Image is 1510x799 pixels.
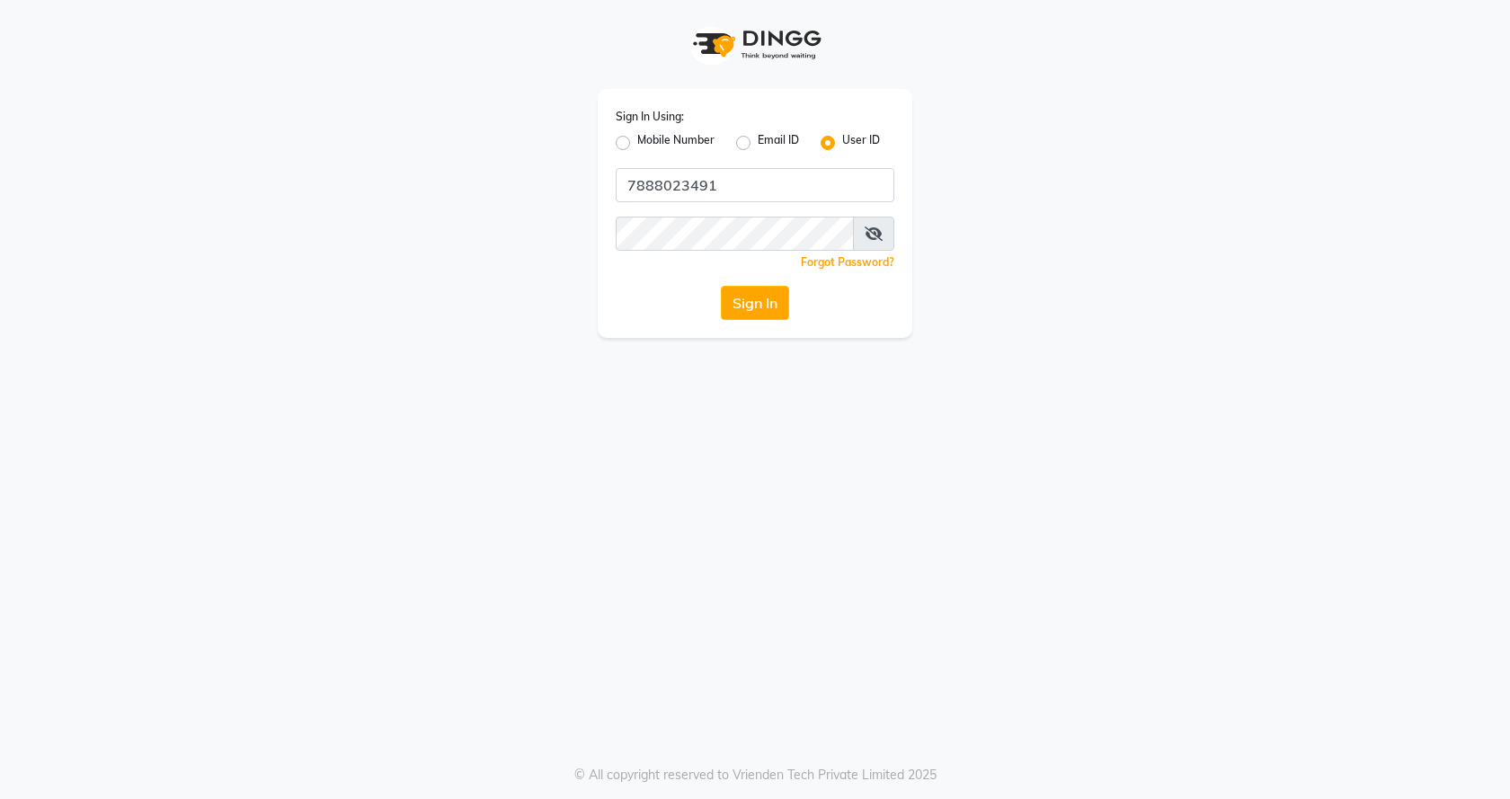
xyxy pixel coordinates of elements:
[683,18,827,71] img: logo1.svg
[842,132,880,154] label: User ID
[801,255,894,269] a: Forgot Password?
[637,132,715,154] label: Mobile Number
[616,109,684,125] label: Sign In Using:
[616,217,854,251] input: Username
[616,168,894,202] input: Username
[758,132,799,154] label: Email ID
[721,286,789,320] button: Sign In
